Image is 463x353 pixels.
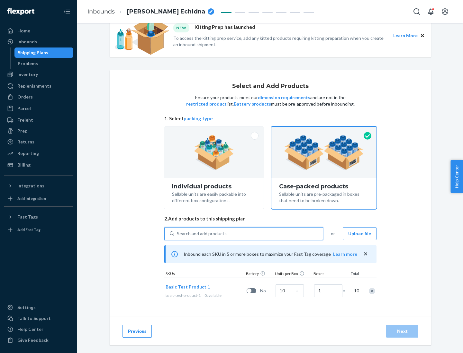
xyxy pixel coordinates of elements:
[17,71,38,78] div: Inventory
[194,135,234,170] img: individual-pack.facf35554cb0f1810c75b2bd6df2d64e.png
[279,190,369,204] div: Sellable units are pre-packaged in boxes that need to be broken down.
[4,225,73,235] a: Add Fast Tag
[173,35,387,48] p: To access the kitting prep service, add any kitted products requiring kitting preparation when yo...
[386,325,418,338] button: Next
[343,288,350,294] span: =
[164,245,377,263] div: Inbound each SKU in 5 or more boxes to maximize your Fast Tag coverage
[204,293,222,298] span: 0 available
[164,215,377,222] span: 2. Add products to this shipping plan
[164,271,245,278] div: SKUs
[17,105,31,112] div: Parcel
[186,101,227,107] button: restricted product
[4,26,73,36] a: Home
[17,39,37,45] div: Inbounds
[4,160,73,170] a: Billing
[177,230,227,237] div: Search and add products
[343,227,377,240] button: Upload file
[87,8,115,15] a: Inbounds
[7,8,34,15] img: Flexport logo
[195,23,255,32] p: Kitting Prep has launched
[82,2,219,21] ol: breadcrumbs
[353,288,359,294] span: 10
[17,326,43,332] div: Help Center
[17,183,44,189] div: Integrations
[166,284,210,290] button: Basic Test Product 1
[362,251,369,257] button: close
[344,271,360,278] div: Total
[17,196,46,201] div: Add Integration
[4,194,73,204] a: Add Integration
[4,92,73,102] a: Orders
[4,115,73,125] a: Freight
[17,117,33,123] div: Freight
[419,32,426,39] button: Close
[234,101,271,107] button: Battery products
[450,160,463,193] button: Help Center
[17,139,34,145] div: Returns
[284,135,364,170] img: case-pack.59cecea509d18c883b923b81aeac6d0b.png
[17,162,31,168] div: Billing
[186,94,355,107] p: Ensure your products meet our and are not in the list. must be pre-approved before inbounding.
[410,5,423,18] button: Open Search Box
[17,94,33,100] div: Orders
[17,214,38,220] div: Fast Tags
[17,227,41,232] div: Add Fast Tag
[164,115,377,122] span: 1. Select
[17,304,36,311] div: Settings
[4,313,73,323] a: Talk to Support
[4,81,73,91] a: Replenishments
[123,325,152,338] button: Previous
[331,230,335,237] span: or
[274,271,312,278] div: Units per Box
[14,58,74,69] a: Problems
[333,251,357,257] button: Learn more
[172,190,256,204] div: Sellable units are easily packable into different box configurations.
[4,137,73,147] a: Returns
[4,69,73,80] a: Inventory
[4,302,73,313] a: Settings
[184,115,213,122] button: packing type
[17,83,51,89] div: Replenishments
[245,271,274,278] div: Battery
[312,271,344,278] div: Boxes
[4,126,73,136] a: Prep
[17,128,27,134] div: Prep
[172,183,256,190] div: Individual products
[369,288,375,294] div: Remove Item
[4,37,73,47] a: Inbounds
[60,5,73,18] button: Close Navigation
[258,94,310,101] button: dimension requirements
[4,103,73,114] a: Parcel
[439,5,451,18] button: Open account menu
[4,148,73,159] a: Reporting
[173,23,189,32] div: NEW
[4,335,73,345] button: Give Feedback
[18,49,48,56] div: Shipping Plans
[14,47,74,58] a: Shipping Plans
[166,293,201,298] span: basic-test-product-1
[392,328,413,334] div: Next
[4,212,73,222] button: Fast Tags
[393,32,418,39] button: Learn More
[17,337,49,343] div: Give Feedback
[314,284,342,297] input: Number of boxes
[279,183,369,190] div: Case-packed products
[424,5,437,18] button: Open notifications
[17,315,51,322] div: Talk to Support
[18,60,38,67] div: Problems
[17,28,30,34] div: Home
[260,288,273,294] span: No
[4,181,73,191] button: Integrations
[17,150,39,157] div: Reporting
[127,8,205,16] span: Merrily Eager Echidna
[276,284,304,297] input: Case Quantity
[4,324,73,334] a: Help Center
[232,83,309,90] h1: Select and Add Products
